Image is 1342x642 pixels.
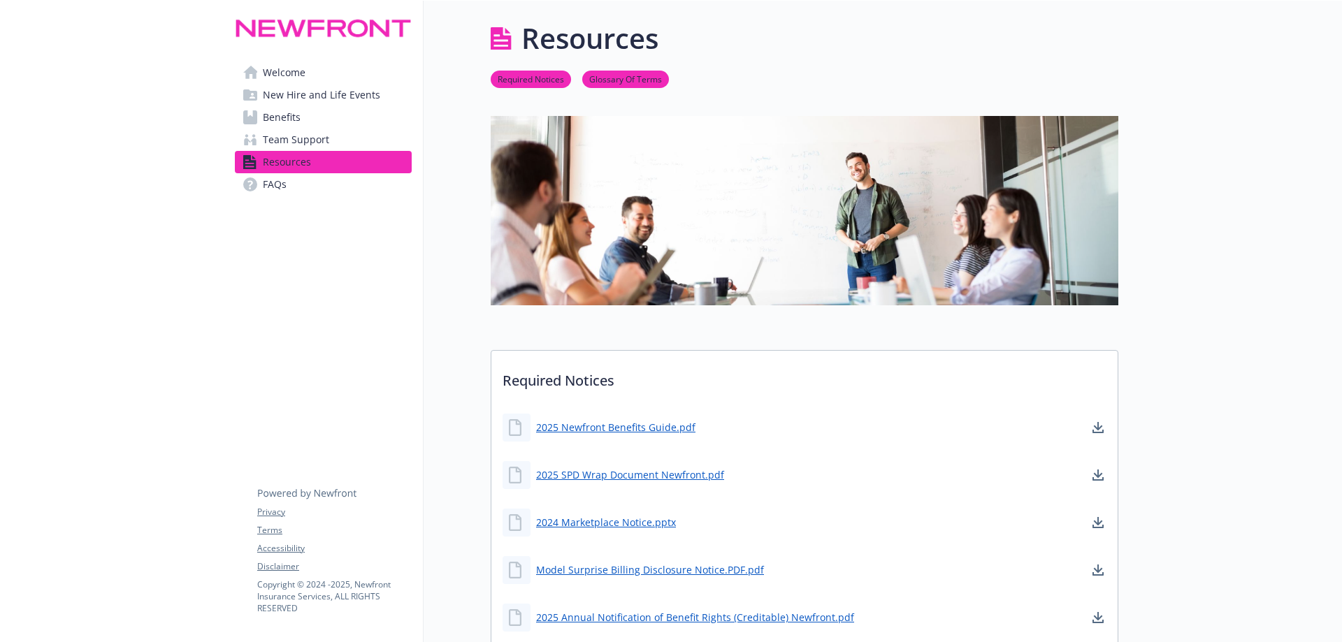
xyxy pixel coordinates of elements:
a: download document [1090,562,1106,578]
span: Resources [263,151,311,173]
p: Required Notices [491,351,1118,402]
a: FAQs [235,173,412,196]
a: Privacy [257,506,411,518]
a: Required Notices [491,72,571,85]
img: resources page banner [491,116,1118,305]
a: Welcome [235,61,412,84]
a: 2024 Marketplace Notice.pptx [536,515,676,530]
a: download document [1090,419,1106,436]
a: Benefits [235,106,412,129]
a: Accessibility [257,542,411,555]
a: download document [1090,514,1106,531]
a: Terms [257,524,411,537]
a: 2025 Newfront Benefits Guide.pdf [536,420,695,435]
a: Glossary Of Terms [582,72,669,85]
a: 2025 Annual Notification of Benefit Rights (Creditable) Newfront.pdf [536,610,854,625]
a: Disclaimer [257,560,411,573]
a: Resources [235,151,412,173]
span: Welcome [263,61,305,84]
a: download document [1090,609,1106,626]
span: Benefits [263,106,301,129]
span: New Hire and Life Events [263,84,380,106]
a: Team Support [235,129,412,151]
span: Team Support [263,129,329,151]
span: FAQs [263,173,287,196]
a: 2025 SPD Wrap Document Newfront.pdf [536,467,724,482]
a: download document [1090,467,1106,483]
p: Copyright © 2024 - 2025 , Newfront Insurance Services, ALL RIGHTS RESERVED [257,578,411,614]
a: New Hire and Life Events [235,84,412,106]
a: Model Surprise Billing Disclosure Notice.PDF.pdf [536,562,764,577]
h1: Resources [521,17,658,59]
